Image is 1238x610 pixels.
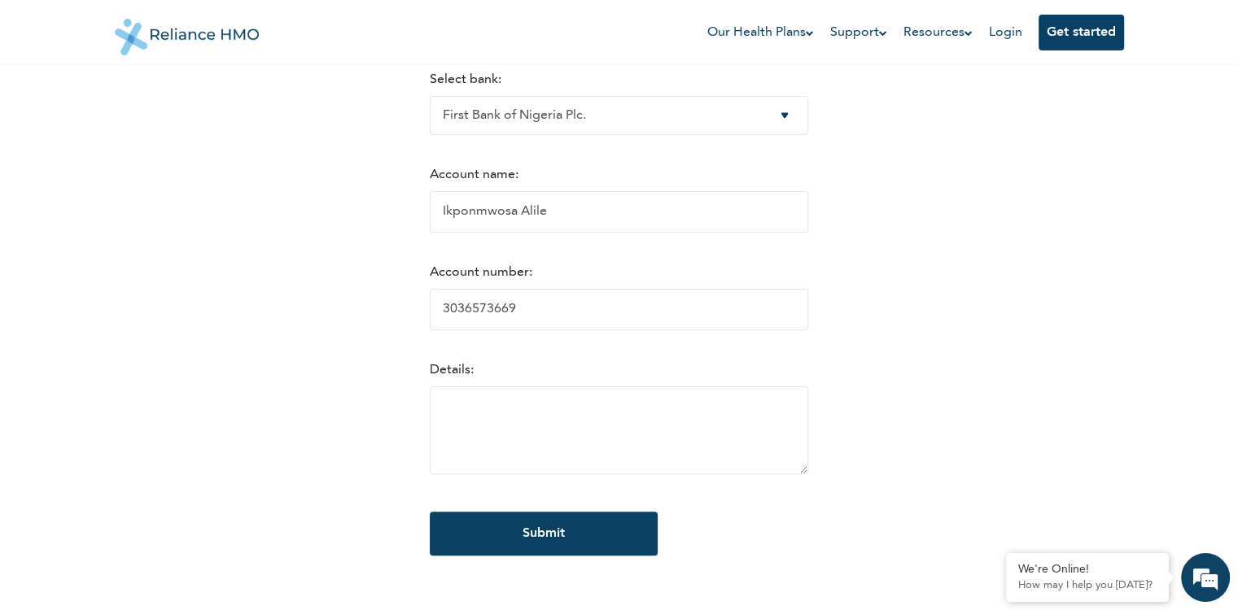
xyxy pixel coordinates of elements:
label: Account name: [430,168,518,181]
div: Chat with us now [85,91,273,112]
a: Support [830,23,887,42]
div: We're Online! [1018,563,1157,577]
div: Minimize live chat window [267,8,306,47]
button: Get started [1039,15,1124,50]
span: Conversation [8,580,160,591]
span: We're online! [94,230,225,394]
img: d_794563401_company_1708531726252_794563401 [30,81,66,122]
a: Resources [903,23,973,42]
label: Account number: [430,266,532,279]
a: Our Health Plans [707,23,814,42]
div: FAQs [160,551,311,602]
label: Details: [430,364,474,377]
label: Select bank: [430,73,501,86]
textarea: Type your message and hit 'Enter' [8,495,310,551]
img: Reliance HMO's Logo [115,7,260,55]
p: How may I help you today? [1018,579,1157,592]
input: Submit [430,512,658,556]
a: Login [989,26,1022,39]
